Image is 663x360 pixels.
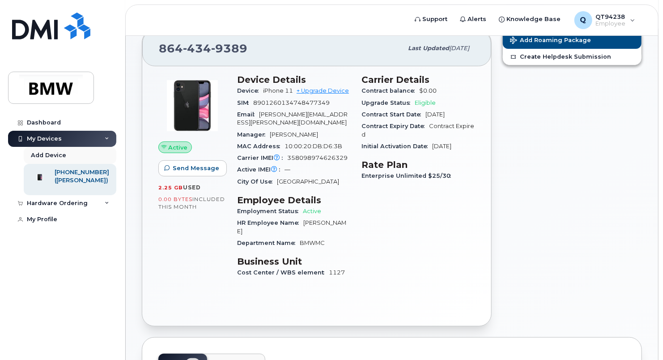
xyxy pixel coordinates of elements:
span: Cost Center / WBS element [237,269,329,276]
span: 9389 [211,42,247,55]
h3: Employee Details [237,195,351,206]
span: City Of Use [237,178,277,185]
a: + Upgrade Device [297,87,349,94]
h3: Device Details [237,74,351,85]
span: 1127 [329,269,345,276]
span: — [285,166,290,173]
span: Employee [596,20,626,27]
span: Alerts [468,15,487,24]
h3: Carrier Details [361,74,475,85]
span: Carrier IMEI [237,154,287,161]
a: Alerts [454,10,493,28]
span: 0.00 Bytes [158,196,192,202]
span: [PERSON_NAME][EMAIL_ADDRESS][PERSON_NAME][DOMAIN_NAME] [237,111,348,126]
span: Upgrade Status [361,99,415,106]
span: Eligible [415,99,436,106]
span: MAC Address [237,143,285,150]
span: [DATE] [432,143,451,150]
button: Add Roaming Package [503,30,642,49]
span: Contract Expiry Date [361,123,429,129]
span: included this month [158,196,225,210]
span: [DATE] [425,111,445,118]
span: Q [580,15,586,26]
span: Device [237,87,263,94]
span: [GEOGRAPHIC_DATA] [277,178,339,185]
span: Knowledge Base [507,15,561,24]
span: Active [303,208,321,214]
span: Add Roaming Package [510,37,591,45]
span: $0.00 [419,87,437,94]
span: Send Message [173,164,219,172]
a: Knowledge Base [493,10,567,28]
span: QT94238 [596,13,626,20]
span: BMWMC [300,240,325,246]
span: Manager [237,131,270,138]
span: 358098974626329 [287,154,348,161]
span: Active [169,143,188,152]
span: 8901260134748477349 [253,99,330,106]
span: SIM [237,99,253,106]
a: Support [409,10,454,28]
a: Create Helpdesk Submission [503,49,642,65]
span: [PERSON_NAME] [237,219,346,234]
span: Email [237,111,259,118]
span: Department Name [237,240,300,246]
span: 434 [183,42,211,55]
img: iPhone_11.jpg [166,79,219,133]
span: Support [423,15,448,24]
span: Active IMEI [237,166,285,173]
iframe: Messenger Launcher [624,321,656,353]
span: iPhone 11 [263,87,293,94]
span: [DATE] [449,45,469,51]
span: Employment Status [237,208,303,214]
h3: Business Unit [237,256,351,267]
span: Initial Activation Date [361,143,432,150]
span: 10:00:20:DB:D6:3B [285,143,342,150]
button: Send Message [158,160,227,176]
span: Last updated [408,45,449,51]
span: Contract Expired [361,123,474,137]
span: used [183,184,201,191]
h3: Rate Plan [361,159,475,170]
span: 864 [159,42,247,55]
span: Contract balance [361,87,419,94]
span: 2.25 GB [158,184,183,191]
span: HR Employee Name [237,219,303,226]
span: Contract Start Date [361,111,425,118]
span: [PERSON_NAME] [270,131,318,138]
div: QT94238 [568,11,642,29]
span: Enterprise Unlimited $25/30 [361,172,455,179]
